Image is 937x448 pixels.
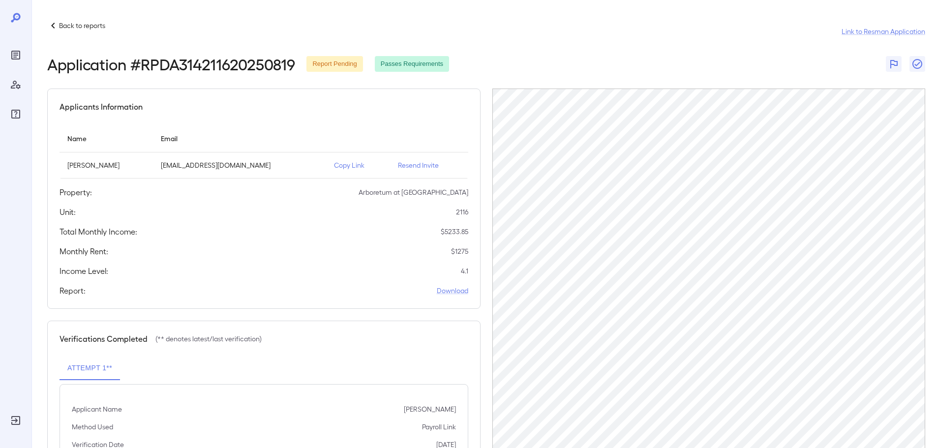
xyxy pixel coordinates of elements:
p: 2116 [456,207,468,217]
th: Name [60,124,153,152]
p: Method Used [72,422,113,432]
div: Reports [8,47,24,63]
th: Email [153,124,326,152]
table: simple table [60,124,468,179]
h5: Income Level: [60,265,108,277]
p: $ 1275 [451,246,468,256]
button: Flag Report [886,56,902,72]
button: Attempt 1** [60,357,120,380]
div: Manage Users [8,77,24,92]
p: (** denotes latest/last verification) [155,334,262,344]
p: [PERSON_NAME] [67,160,145,170]
div: Log Out [8,413,24,428]
a: Download [437,286,468,296]
p: Copy Link [334,160,382,170]
p: Back to reports [59,21,105,30]
a: Link to Resman Application [842,27,925,36]
h5: Verifications Completed [60,333,148,345]
p: $ 5233.85 [441,227,468,237]
div: FAQ [8,106,24,122]
p: Resend Invite [398,160,460,170]
p: Payroll Link [422,422,456,432]
p: Arboretum at [GEOGRAPHIC_DATA] [359,187,468,197]
button: Close Report [909,56,925,72]
h5: Applicants Information [60,101,143,113]
p: [PERSON_NAME] [404,404,456,414]
p: [EMAIL_ADDRESS][DOMAIN_NAME] [161,160,318,170]
h5: Unit: [60,206,76,218]
p: 4.1 [461,266,468,276]
h5: Property: [60,186,92,198]
p: Applicant Name [72,404,122,414]
h5: Monthly Rent: [60,245,108,257]
span: Report Pending [306,60,363,69]
h2: Application # RPDA314211620250819 [47,55,295,73]
h5: Report: [60,285,86,297]
h5: Total Monthly Income: [60,226,137,238]
span: Passes Requirements [375,60,449,69]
